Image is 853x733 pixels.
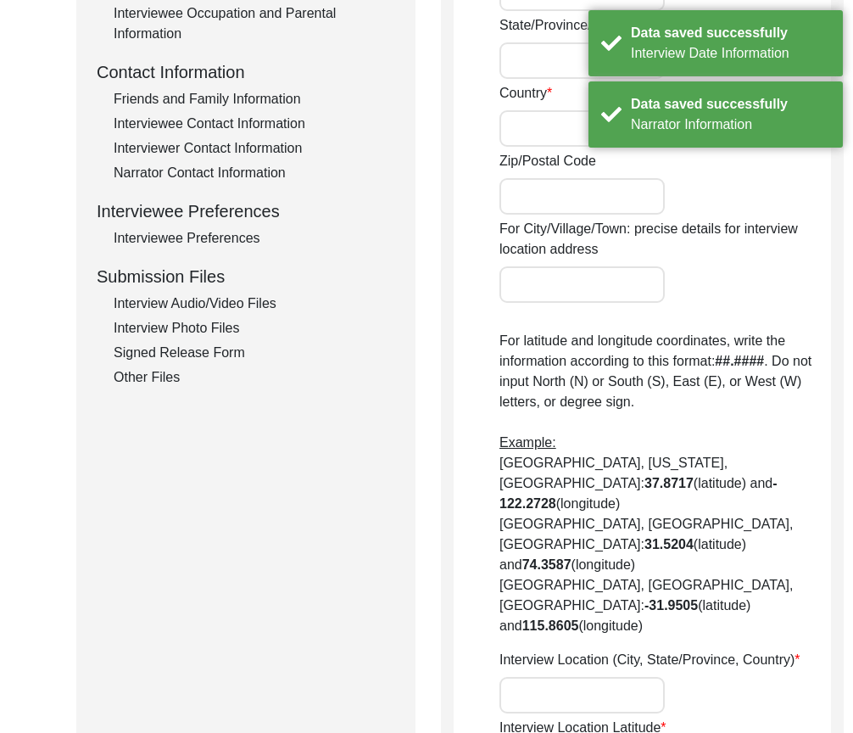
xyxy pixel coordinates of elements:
b: 37.8717 [644,476,694,490]
div: Friends and Family Information [114,89,395,109]
div: Narrator Information [631,115,830,135]
span: Example: [499,435,556,450]
div: Interviewee Occupation and Parental Information [114,3,395,44]
div: Data saved successfully [631,23,830,43]
div: Submission Files [97,264,395,289]
div: Interviewee Preferences [114,228,395,249]
div: Interview Photo Files [114,318,395,339]
div: Other Files [114,367,395,388]
b: 74.3587 [522,557,571,572]
div: Interviewee Contact Information [114,114,395,134]
b: ##.#### [715,354,764,368]
label: Country [499,83,552,104]
b: 115.8605 [522,618,579,633]
div: Narrator Contact Information [114,163,395,183]
b: 31.5204 [644,537,694,551]
div: Interview Audio/Video Files [114,294,395,314]
b: -31.9505 [644,598,698,613]
label: State/Province/Division [499,15,644,36]
div: Data saved successfully [631,94,830,115]
div: Interviewer Contact Information [114,138,395,159]
label: Interview Location (City, State/Province, Country) [499,650,800,670]
p: For latitude and longitude coordinates, write the information according to this format: . Do not ... [499,331,831,636]
label: Zip/Postal Code [499,151,596,171]
div: Interviewee Preferences [97,199,395,224]
div: Contact Information [97,59,395,85]
div: Signed Release Form [114,343,395,363]
div: Interview Date Information [631,43,830,64]
label: For City/Village/Town: precise details for interview location address [499,219,831,260]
